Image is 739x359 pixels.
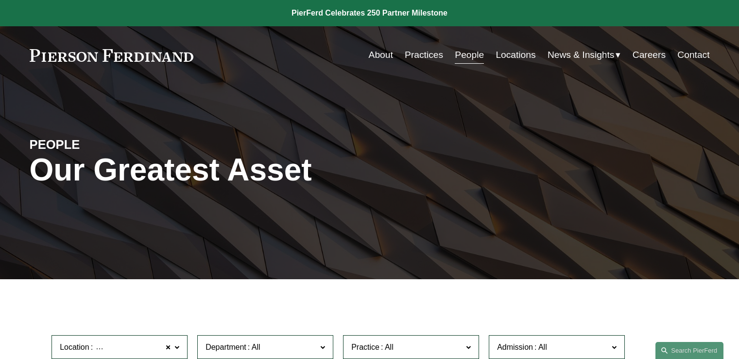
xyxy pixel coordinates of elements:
a: folder dropdown [548,46,621,64]
a: Contact [677,46,709,64]
h1: Our Greatest Asset [30,152,483,188]
a: Search this site [655,342,723,359]
span: Admission [497,343,533,351]
a: Locations [496,46,535,64]
span: [GEOGRAPHIC_DATA] [94,341,175,354]
span: Location [60,343,89,351]
span: News & Insights [548,47,615,64]
a: People [455,46,484,64]
h4: PEOPLE [30,137,200,152]
span: Practice [351,343,379,351]
a: Practices [405,46,443,64]
a: About [369,46,393,64]
span: Department [206,343,246,351]
a: Careers [633,46,666,64]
